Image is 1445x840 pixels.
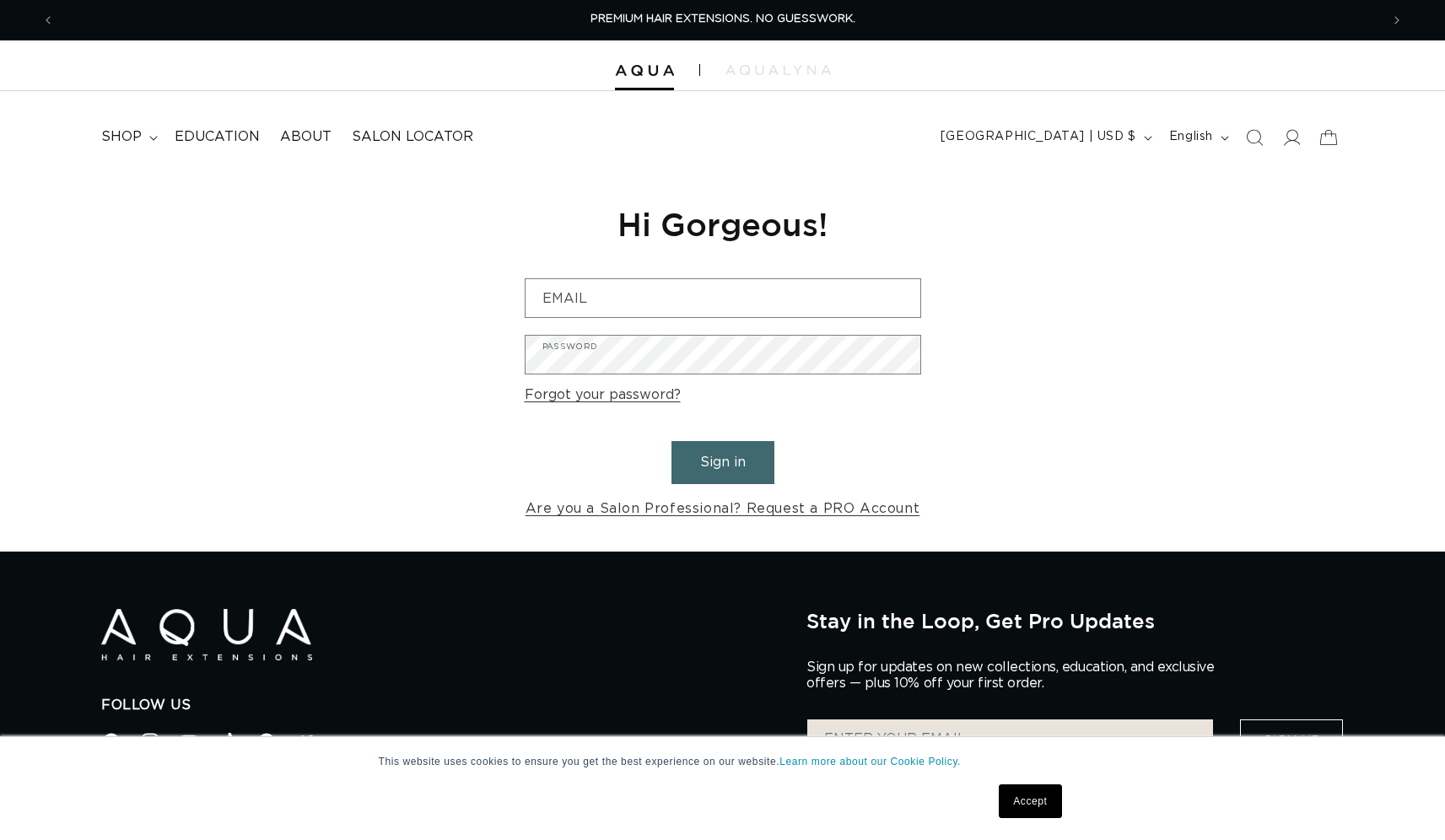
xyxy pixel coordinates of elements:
[999,784,1061,818] a: Accept
[101,609,312,660] img: Aqua Hair Extensions
[91,118,164,156] summary: shop
[280,128,332,146] span: About
[30,4,67,36] button: Previous announcement
[1378,4,1415,36] button: Next announcement
[779,756,961,767] a: Learn more about our Cookie Policy.
[526,279,920,317] input: Email
[270,118,342,156] a: About
[806,660,1228,692] p: Sign up for updates on new collections, education, and exclusive offers — plus 10% off your first...
[1236,119,1273,156] summary: Search
[379,754,1067,769] p: This website uses cookies to ensure you get the best experience on our website.
[1159,121,1236,153] button: English
[352,128,473,146] span: Salon Locator
[941,128,1136,146] span: [GEOGRAPHIC_DATA] | USD $
[615,65,674,77] img: Aqua Hair Extensions
[101,697,781,714] h2: Follow Us
[175,128,260,146] span: Education
[806,609,1344,633] h2: Stay in the Loop, Get Pro Updates
[1169,128,1213,146] span: English
[525,203,921,245] h1: Hi Gorgeous!
[725,65,831,75] img: aqualyna.com
[590,13,855,24] span: PREMIUM HAIR EXTENSIONS. NO GUESSWORK.
[526,497,920,521] a: Are you a Salon Professional? Request a PRO Account
[101,128,142,146] span: shop
[930,121,1159,153] button: [GEOGRAPHIC_DATA] | USD $
[164,118,270,156] a: Education
[1240,719,1343,762] button: Sign Up
[525,383,681,407] a: Forgot your password?
[671,441,774,484] button: Sign in
[807,719,1213,762] input: ENTER YOUR EMAIL
[342,118,483,156] a: Salon Locator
